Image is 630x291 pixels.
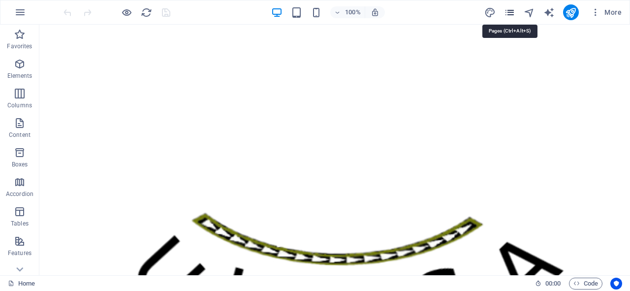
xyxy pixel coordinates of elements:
[524,6,535,18] button: navigator
[535,278,561,290] h6: Session time
[121,6,132,18] button: Click here to leave preview mode and continue editing
[552,280,554,287] span: :
[587,4,626,20] button: More
[330,6,365,18] button: 100%
[545,278,561,290] span: 00 00
[573,278,598,290] span: Code
[7,101,32,109] p: Columns
[6,190,33,198] p: Accordion
[8,278,35,290] a: Click to cancel selection. Double-click to open Pages
[543,7,555,18] i: AI Writer
[569,278,602,290] button: Code
[371,8,379,17] i: On resize automatically adjust zoom level to fit chosen device.
[524,7,535,18] i: Navigator
[610,278,622,290] button: Usercentrics
[9,131,31,139] p: Content
[484,7,496,18] i: Design (Ctrl+Alt+Y)
[563,4,579,20] button: publish
[565,7,576,18] i: Publish
[543,6,555,18] button: text_generator
[504,6,516,18] button: pages
[345,6,361,18] h6: 100%
[8,249,31,257] p: Features
[484,6,496,18] button: design
[12,161,28,168] p: Boxes
[591,7,622,17] span: More
[140,6,152,18] button: reload
[11,220,29,227] p: Tables
[141,7,152,18] i: Reload page
[7,72,32,80] p: Elements
[7,42,32,50] p: Favorites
